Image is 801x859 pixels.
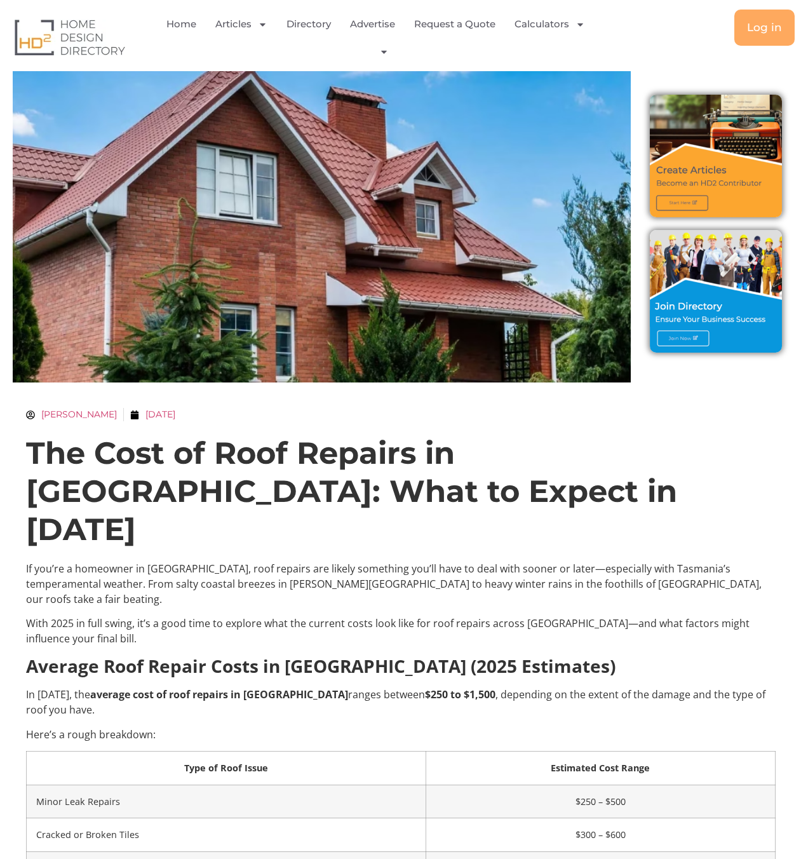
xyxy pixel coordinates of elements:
[145,409,175,420] time: [DATE]
[35,408,117,421] span: [PERSON_NAME]
[90,687,348,701] strong: average cost of roof repairs in [GEOGRAPHIC_DATA]
[650,230,782,353] img: Join Directory
[26,727,776,742] p: Here’s a rough breakdown:
[166,10,196,39] a: Home
[426,785,775,818] td: $250 – $500
[286,10,331,39] a: Directory
[26,785,426,818] td: Minor Leak Repairs
[747,22,782,33] span: Log in
[350,10,395,39] a: Advertise
[26,408,117,421] a: [PERSON_NAME]
[426,752,775,785] th: Estimated Cost Range
[26,654,616,678] strong: Average Roof Repair Costs in [GEOGRAPHIC_DATA] (2025 Estimates)
[650,95,782,217] img: Create Articles
[414,10,495,39] a: Request a Quote
[26,752,426,785] th: Type of Roof Issue
[26,561,776,607] p: If you’re a homeowner in [GEOGRAPHIC_DATA], roof repairs are likely something you’ll have to deal...
[26,434,776,548] h1: The Cost of Roof Repairs in [GEOGRAPHIC_DATA]: What to Expect in [DATE]
[164,10,598,65] nav: Menu
[26,687,776,717] p: In [DATE], the ranges between , depending on the extent of the damage and the type of roof you have.
[425,687,495,701] strong: $250 to $1,500
[26,616,776,646] p: With 2025 in full swing, it’s a good time to explore what the current costs look like for roof re...
[734,10,795,46] a: Log in
[130,408,175,421] a: [DATE]
[426,818,775,852] td: $300 – $600
[26,818,426,852] td: Cracked or Broken Tiles
[215,10,267,39] a: Articles
[515,10,585,39] a: Calculators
